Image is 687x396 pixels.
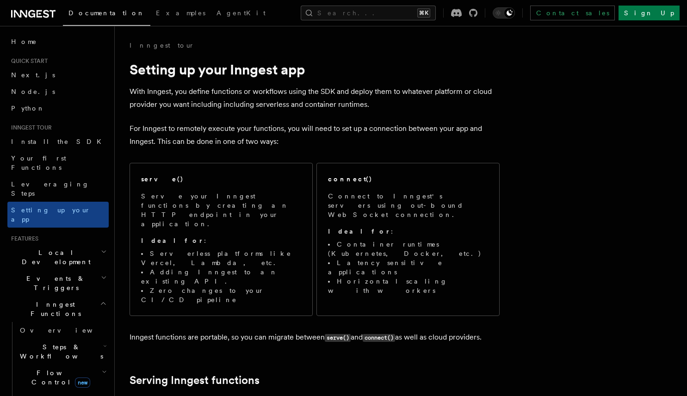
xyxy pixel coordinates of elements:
[328,192,488,219] p: Connect to Inngest's servers using out-bound WebSocket connection.
[493,7,515,19] button: Toggle dark mode
[619,6,680,20] a: Sign Up
[325,334,351,342] code: serve()
[328,228,391,235] strong: Ideal for
[328,227,488,236] p: :
[130,61,500,78] h1: Setting up your Inngest app
[11,206,91,223] span: Setting up your app
[63,3,150,26] a: Documentation
[20,327,115,334] span: Overview
[16,365,109,390] button: Flow Controlnew
[301,6,436,20] button: Search...⌘K
[130,374,260,387] a: Serving Inngest functions
[7,296,109,322] button: Inngest Functions
[141,236,301,245] p: :
[328,240,488,258] li: Container runtimes (Kubernetes, Docker, etc.)
[328,258,488,277] li: Latency sensitive applications
[7,235,38,242] span: Features
[130,122,500,148] p: For Inngest to remotely execute your functions, you will need to set up a connection between your...
[7,244,109,270] button: Local Development
[130,163,313,316] a: serve()Serve your Inngest functions by creating an HTTP endpoint in your application.Ideal for:Se...
[141,286,301,304] li: Zero changes to your CI/CD pipeline
[156,9,205,17] span: Examples
[11,138,107,145] span: Install the SDK
[7,202,109,228] a: Setting up your app
[141,267,301,286] li: Adding Inngest to an existing API.
[7,33,109,50] a: Home
[130,41,194,50] a: Inngest tour
[7,67,109,83] a: Next.js
[530,6,615,20] a: Contact sales
[16,339,109,365] button: Steps & Workflows
[7,100,109,117] a: Python
[7,133,109,150] a: Install the SDK
[7,300,100,318] span: Inngest Functions
[7,274,101,292] span: Events & Triggers
[141,249,301,267] li: Serverless platforms like Vercel, Lambda, etc.
[141,237,204,244] strong: Ideal for
[7,150,109,176] a: Your first Functions
[328,277,488,295] li: Horizontal scaling with workers
[7,176,109,202] a: Leveraging Steps
[11,71,55,79] span: Next.js
[130,85,500,111] p: With Inngest, you define functions or workflows using the SDK and deploy them to whatever platfor...
[16,368,102,387] span: Flow Control
[7,124,52,131] span: Inngest tour
[417,8,430,18] kbd: ⌘K
[217,9,266,17] span: AgentKit
[16,342,103,361] span: Steps & Workflows
[75,377,90,388] span: new
[211,3,271,25] a: AgentKit
[363,334,395,342] code: connect()
[7,248,101,266] span: Local Development
[141,174,184,184] h2: serve()
[11,180,89,197] span: Leveraging Steps
[11,155,66,171] span: Your first Functions
[130,331,500,344] p: Inngest functions are portable, so you can migrate between and as well as cloud providers.
[16,322,109,339] a: Overview
[68,9,145,17] span: Documentation
[316,163,500,316] a: connect()Connect to Inngest's servers using out-bound WebSocket connection.Ideal for:Container ru...
[150,3,211,25] a: Examples
[141,192,301,229] p: Serve your Inngest functions by creating an HTTP endpoint in your application.
[328,174,372,184] h2: connect()
[7,270,109,296] button: Events & Triggers
[11,105,45,112] span: Python
[7,57,48,65] span: Quick start
[11,88,55,95] span: Node.js
[7,83,109,100] a: Node.js
[11,37,37,46] span: Home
